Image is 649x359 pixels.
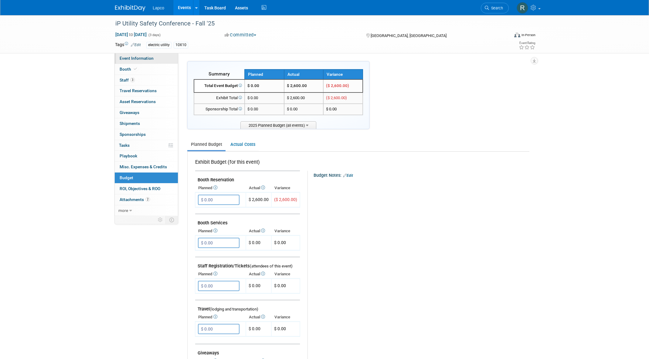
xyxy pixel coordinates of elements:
[195,300,300,313] td: Travel
[115,194,178,205] a: Attachments2
[115,42,141,49] td: Tags
[245,69,284,79] th: Planned
[115,75,178,86] a: Staff3
[128,32,134,37] span: to
[326,107,337,111] span: $ 0.00
[271,184,300,192] th: Variance
[250,264,293,268] span: (attendees of this event)
[249,197,269,202] span: $ 2,600.00
[187,139,226,150] a: Planned Budget
[481,3,509,13] a: Search
[120,175,133,180] span: Budget
[115,96,178,107] a: Asset Reservations
[115,151,178,161] a: Playbook
[521,33,535,37] div: In-Person
[115,183,178,194] a: ROI, Objectives & ROO
[195,270,246,278] th: Planned
[113,18,500,29] div: iP Utility Safety Conference - Fall '25
[246,279,271,294] td: $ 0.00
[197,106,242,112] div: Sponsorship Total
[195,184,246,192] th: Planned
[174,42,188,48] div: 10X10
[131,43,141,47] a: Edit
[115,140,178,151] a: Tasks
[323,69,363,79] th: Variance
[130,78,135,82] span: 3
[197,95,242,101] div: Exhibit Total
[195,344,300,357] td: Giveaways
[246,322,271,337] td: $ 0.00
[166,216,178,224] td: Toggle Event Tabs
[517,2,528,14] img: Ronnie Howard
[134,67,137,71] i: Booth reservation complete
[247,83,259,88] span: $ 0.00
[247,96,258,100] span: $ 0.00
[247,107,258,111] span: $ 0.00
[120,186,160,191] span: ROI, Objectives & ROO
[120,121,140,126] span: Shipments
[120,88,157,93] span: Travel Reservations
[223,32,259,38] button: Committed
[119,143,130,148] span: Tasks
[120,153,137,158] span: Playbook
[115,32,147,37] span: [DATE] [DATE]
[246,270,271,278] th: Actual
[343,173,353,178] a: Edit
[115,107,178,118] a: Giveaways
[148,33,161,37] span: (3 days)
[371,33,447,38] span: [GEOGRAPHIC_DATA], [GEOGRAPHIC_DATA]
[120,67,138,72] span: Booth
[284,92,324,104] td: $ 2,600.00
[284,104,324,115] td: $ 0.00
[120,110,139,115] span: Giveaways
[195,257,300,270] td: Staff Registration/Tickets
[120,56,154,61] span: Event Information
[274,240,286,245] span: $ 0.00
[197,83,242,89] div: Total Event Budget
[115,53,178,64] a: Event Information
[118,208,128,213] span: more
[246,313,271,321] th: Actual
[195,313,246,321] th: Planned
[326,83,349,88] span: ($ 2,600.00)
[145,197,150,202] span: 2
[284,69,324,79] th: Actual
[271,270,300,278] th: Variance
[120,197,150,202] span: Attachments
[240,121,316,129] span: 2025 Planned Budget (all events)
[274,283,286,288] span: $ 0.00
[489,6,503,10] span: Search
[473,32,535,41] div: Event Format
[210,307,258,311] span: (lodging and transportation)
[271,313,300,321] th: Variance
[120,132,146,137] span: Sponsorships
[246,184,271,192] th: Actual
[246,236,271,250] td: $ 0.00
[115,129,178,140] a: Sponsorships
[274,197,297,202] span: ($ 2,600.00)
[271,227,300,235] th: Variance
[195,227,246,235] th: Planned
[115,5,145,11] img: ExhibitDay
[314,171,529,179] div: Budget Notes:
[246,227,271,235] th: Actual
[115,162,178,172] a: Misc. Expenses & Credits
[120,99,156,104] span: Asset Reservations
[326,96,347,100] span: ($ 2,600.00)
[284,79,324,92] td: $ 2,600.00
[209,71,230,77] span: Summary
[115,205,178,216] a: more
[195,159,297,169] div: Exhibit Budget (for this event)
[227,139,259,150] a: Actual Costs
[195,171,300,184] td: Booth Reservation
[115,86,178,96] a: Travel Reservations
[195,214,300,227] td: Booth Services
[514,32,520,37] img: Format-Inperson.png
[519,42,535,45] div: Event Rating
[146,42,172,48] div: electric utility
[115,118,178,129] a: Shipments
[115,173,178,183] a: Budget
[115,64,178,75] a: Booth
[155,216,166,224] td: Personalize Event Tab Strip
[274,326,286,331] span: $ 0.00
